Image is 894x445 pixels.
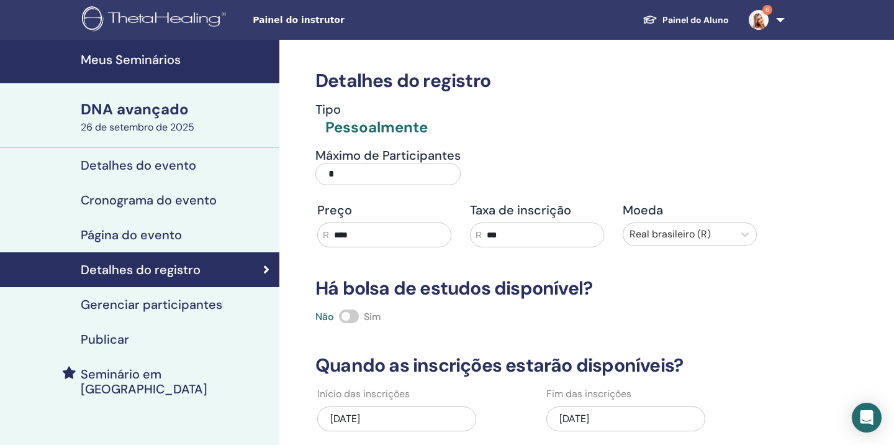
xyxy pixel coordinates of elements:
a: DNA avançado26 de setembro de 2025 [73,99,279,135]
font: Página do evento [81,227,182,243]
font: [DATE] [330,412,360,425]
a: Painel do Aluno [633,8,739,32]
font: Taxa de inscrição [470,202,571,218]
font: Preço [317,202,352,218]
font: DNA avançado [81,99,189,119]
font: Fim das inscrições [546,387,631,400]
font: Tipo [315,101,341,117]
font: Não [315,310,334,323]
font: Meus Seminários [81,52,181,68]
font: Gerenciar participantes [81,296,222,313]
font: Detalhes do registro [315,68,490,93]
font: Máximo de Participantes [315,147,461,163]
font: 6 [765,6,769,14]
img: default.jpg [749,10,769,30]
font: Painel do instrutor [253,15,345,25]
font: Detalhes do registro [81,262,201,278]
font: Quando as inscrições estarão disponíveis? [315,353,683,377]
font: Há bolsa de estudos disponível? [315,276,592,300]
img: graduation-cap-white.svg [643,14,657,25]
font: Início das inscrições [317,387,410,400]
font: Publicar [81,331,129,347]
font: R [476,230,482,240]
img: logo.png [82,6,230,34]
font: Detalhes do evento [81,157,196,173]
font: Pessoalmente [325,117,428,137]
font: Cronograma do evento [81,192,217,208]
font: Moeda [623,202,663,218]
input: Máximo de Participantes [315,163,461,185]
div: Abra o Intercom Messenger [852,403,882,433]
font: R [323,230,329,240]
font: Sim [364,310,381,323]
font: [DATE] [559,412,589,425]
font: Seminário em [GEOGRAPHIC_DATA] [81,366,207,397]
font: Painel do Aluno [662,14,729,25]
font: 26 de setembro de 2025 [81,121,194,134]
